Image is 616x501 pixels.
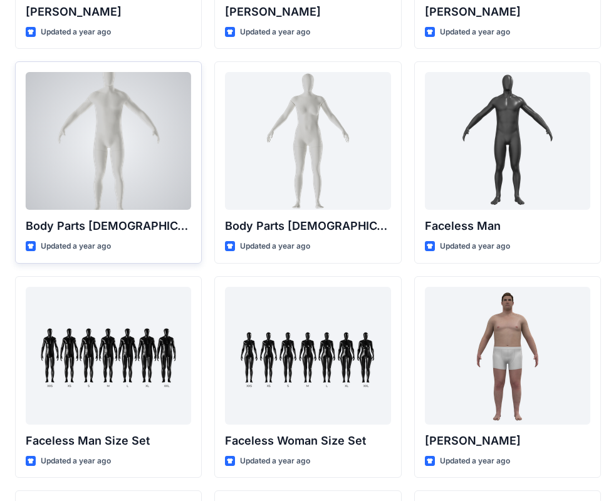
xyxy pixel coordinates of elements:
a: Body Parts Female [225,72,390,210]
a: Faceless Woman Size Set [225,287,390,425]
a: Faceless Man Size Set [26,287,191,425]
p: Updated a year ago [440,26,510,39]
a: Joseph [425,287,590,425]
p: [PERSON_NAME] [26,3,191,21]
p: Updated a year ago [440,240,510,253]
p: [PERSON_NAME] [425,432,590,450]
a: Faceless Man [425,72,590,210]
p: [PERSON_NAME] [425,3,590,21]
p: Body Parts [DEMOGRAPHIC_DATA] [26,217,191,235]
p: Updated a year ago [41,26,111,39]
p: Faceless Woman Size Set [225,432,390,450]
p: Updated a year ago [41,455,111,468]
a: Body Parts Male [26,72,191,210]
p: Updated a year ago [41,240,111,253]
p: [PERSON_NAME] [225,3,390,21]
p: Body Parts [DEMOGRAPHIC_DATA] [225,217,390,235]
p: Faceless Man Size Set [26,432,191,450]
p: Faceless Man [425,217,590,235]
p: Updated a year ago [240,26,310,39]
p: Updated a year ago [240,455,310,468]
p: Updated a year ago [440,455,510,468]
p: Updated a year ago [240,240,310,253]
